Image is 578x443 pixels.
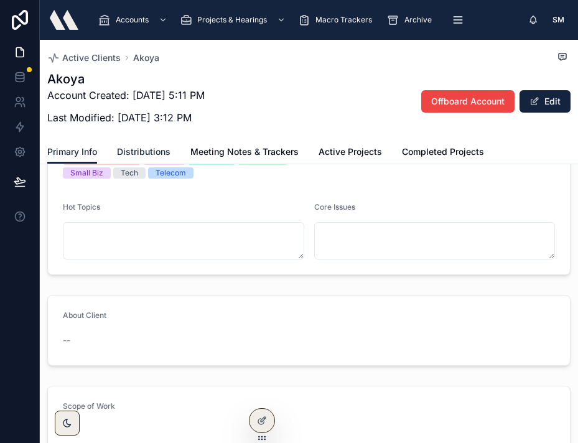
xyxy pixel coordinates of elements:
button: Edit [520,90,571,113]
button: Offboard Account [421,90,515,113]
a: Akoya [133,52,159,64]
a: Completed Projects [402,141,484,166]
span: Macro Trackers [315,15,372,25]
p: Account Created: [DATE] 5:11 PM [47,88,205,103]
span: Primary Info [47,146,97,158]
span: About Client [63,310,106,320]
span: Core Issues [314,202,355,212]
span: Completed Projects [402,146,484,158]
span: Active Projects [319,146,382,158]
span: Distributions [117,146,170,158]
a: Distributions [117,141,170,166]
span: Offboard Account [431,95,505,108]
span: Scope of Work [63,401,115,411]
a: Macro Trackers [294,9,381,31]
div: scrollable content [88,6,528,34]
div: Telecom [156,167,186,179]
span: Accounts [116,15,149,25]
a: Active Clients [47,52,121,64]
p: Last Modified: [DATE] 3:12 PM [47,110,205,125]
a: Primary Info [47,141,97,164]
a: Archive [383,9,440,31]
a: Projects & Hearings [176,9,292,31]
a: Meeting Notes & Trackers [190,141,299,166]
a: Accounts [95,9,174,31]
span: -- [63,334,70,347]
span: Active Clients [62,52,121,64]
img: App logo [50,10,78,30]
span: Hot Topics [63,202,100,212]
span: Projects & Hearings [197,15,267,25]
h1: Akoya [47,70,205,88]
span: Archive [404,15,432,25]
span: SM [552,15,564,25]
div: Small Biz [70,167,103,179]
span: Meeting Notes & Trackers [190,146,299,158]
a: Active Projects [319,141,382,166]
div: Tech [121,167,138,179]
